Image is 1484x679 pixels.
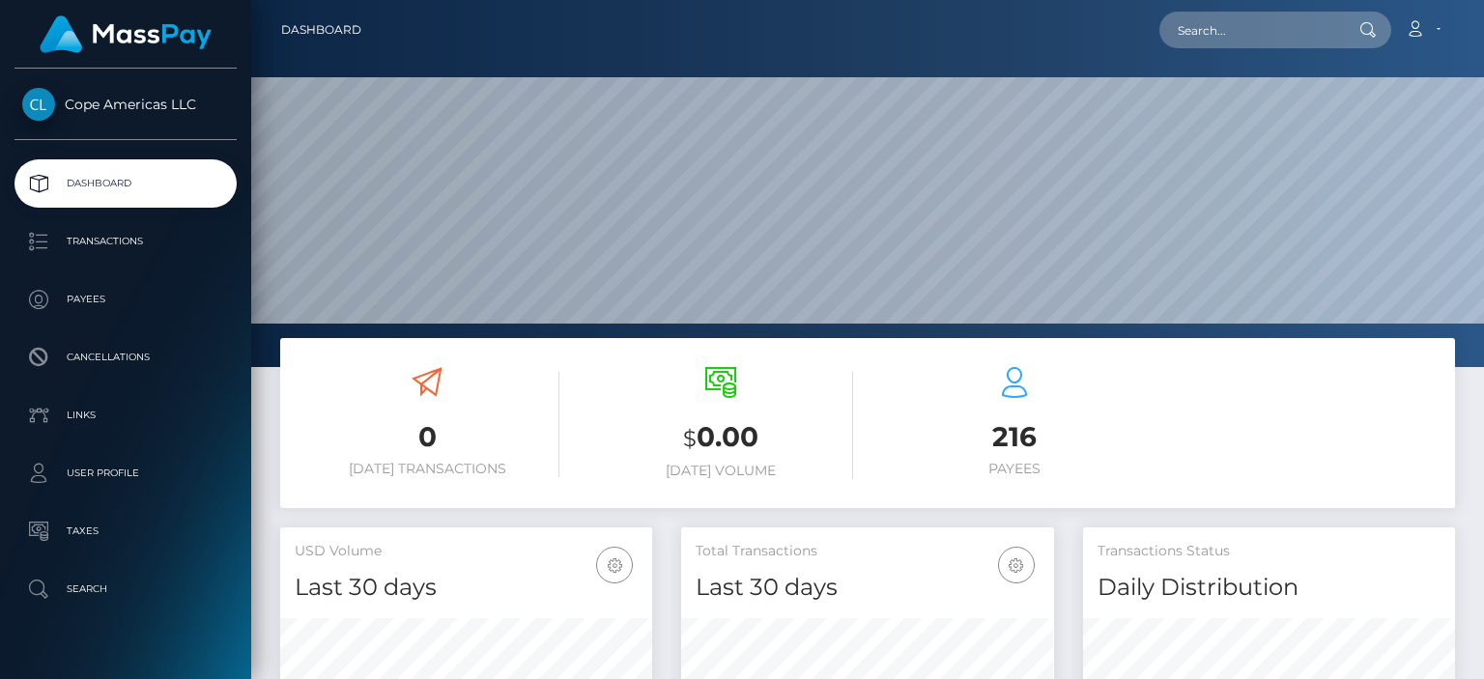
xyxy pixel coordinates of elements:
[14,217,237,266] a: Transactions
[22,575,229,604] p: Search
[588,463,853,479] h6: [DATE] Volume
[295,571,638,605] h4: Last 30 days
[14,391,237,439] a: Links
[882,418,1147,456] h3: 216
[14,96,237,113] span: Cope Americas LLC
[14,159,237,208] a: Dashboard
[22,401,229,430] p: Links
[14,449,237,497] a: User Profile
[14,333,237,382] a: Cancellations
[22,227,229,256] p: Transactions
[22,169,229,198] p: Dashboard
[295,461,559,477] h6: [DATE] Transactions
[696,571,1039,605] h4: Last 30 days
[1159,12,1341,48] input: Search...
[14,275,237,324] a: Payees
[22,459,229,488] p: User Profile
[882,461,1147,477] h6: Payees
[696,542,1039,561] h5: Total Transactions
[683,425,697,452] small: $
[22,285,229,314] p: Payees
[22,88,55,121] img: Cope Americas LLC
[281,10,361,50] a: Dashboard
[295,418,559,456] h3: 0
[1098,542,1441,561] h5: Transactions Status
[40,15,212,53] img: MassPay Logo
[295,542,638,561] h5: USD Volume
[22,517,229,546] p: Taxes
[1098,571,1441,605] h4: Daily Distribution
[14,565,237,613] a: Search
[22,343,229,372] p: Cancellations
[14,507,237,555] a: Taxes
[588,418,853,458] h3: 0.00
